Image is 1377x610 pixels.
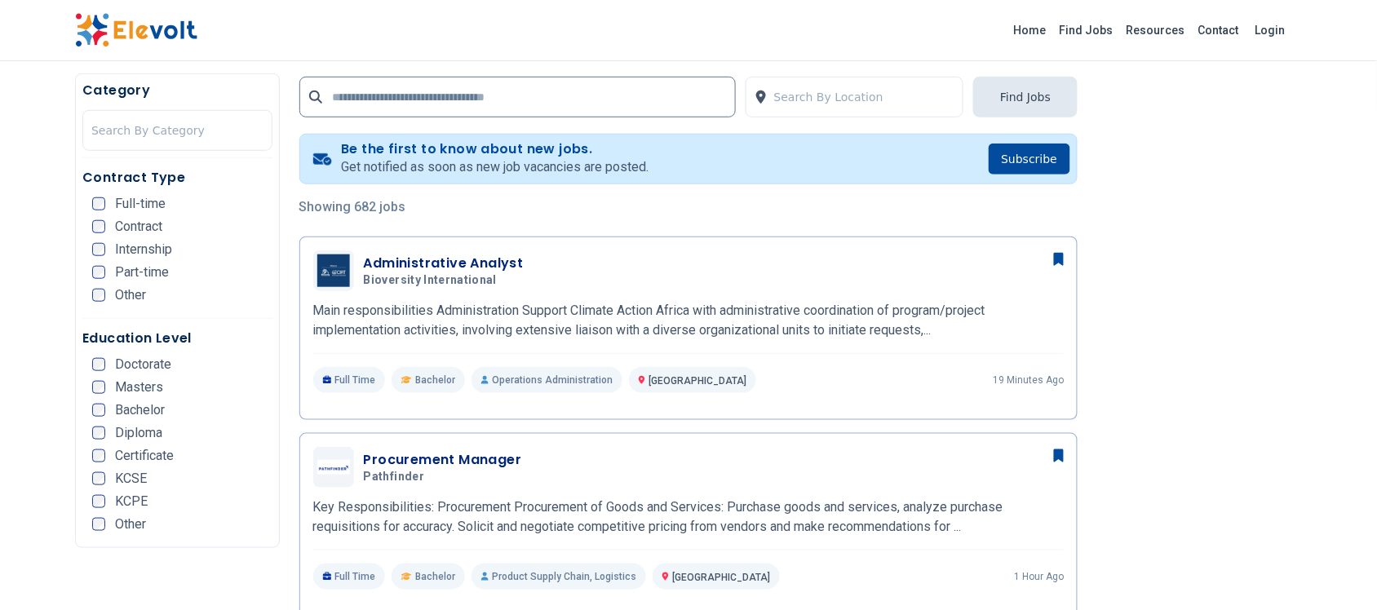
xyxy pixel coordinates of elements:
[1192,17,1246,43] a: Contact
[115,449,174,462] span: Certificate
[115,472,147,485] span: KCSE
[472,564,646,590] p: Product Supply Chain, Logistics
[364,450,522,470] h3: Procurement Manager
[92,289,105,302] input: Other
[115,404,165,417] span: Bachelor
[115,381,163,394] span: Masters
[341,141,649,157] h4: Be the first to know about new jobs.
[993,374,1064,387] p: 19 minutes ago
[313,250,1065,393] a: Bioversity InternationalAdministrative AnalystBioversity InternationalMain responsibilities Admin...
[92,404,105,417] input: Bachelor
[92,518,105,531] input: Other
[1120,17,1192,43] a: Resources
[92,472,105,485] input: KCSE
[989,144,1071,175] button: Subscribe
[415,374,455,387] span: Bachelor
[341,157,649,177] p: Get notified as soon as new job vacancies are posted.
[472,367,622,393] p: Operations Administration
[115,518,146,531] span: Other
[75,13,197,47] img: Elevolt
[317,254,350,287] img: Bioversity International
[1014,570,1064,583] p: 1 hour ago
[313,367,386,393] p: Full Time
[313,301,1065,340] p: Main responsibilities Administration Support Climate Action Africa with administrative coordinati...
[649,375,746,387] span: [GEOGRAPHIC_DATA]
[1053,17,1120,43] a: Find Jobs
[82,329,272,348] h5: Education Level
[313,447,1065,590] a: PathfinderProcurement ManagerPathfinderKey Responsibilities: Procurement Procurement of Goods and...
[115,243,172,256] span: Internship
[115,358,171,371] span: Doctorate
[92,427,105,440] input: Diploma
[313,564,386,590] p: Full Time
[115,220,162,233] span: Contract
[672,572,770,583] span: [GEOGRAPHIC_DATA]
[1007,17,1053,43] a: Home
[415,570,455,583] span: Bachelor
[92,449,105,462] input: Certificate
[364,470,425,484] span: Pathfinder
[115,289,146,302] span: Other
[92,381,105,394] input: Masters
[299,197,1078,217] p: Showing 682 jobs
[92,243,105,256] input: Internship
[92,197,105,210] input: Full-time
[973,77,1078,117] button: Find Jobs
[364,254,524,273] h3: Administrative Analyst
[115,197,166,210] span: Full-time
[317,460,350,475] img: Pathfinder
[364,273,497,288] span: Bioversity International
[1246,14,1295,46] a: Login
[115,495,148,508] span: KCPE
[92,358,105,371] input: Doctorate
[82,81,272,100] h5: Category
[115,266,169,279] span: Part-time
[92,495,105,508] input: KCPE
[92,220,105,233] input: Contract
[313,497,1065,537] p: Key Responsibilities: Procurement Procurement of Goods and Services: Purchase goods and services,...
[92,266,105,279] input: Part-time
[115,427,162,440] span: Diploma
[82,168,272,188] h5: Contract Type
